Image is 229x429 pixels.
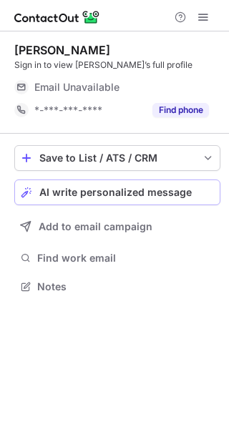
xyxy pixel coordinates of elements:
div: Save to List / ATS / CRM [39,152,195,164]
span: AI write personalized message [39,187,192,198]
button: save-profile-one-click [14,145,220,171]
span: Email Unavailable [34,81,120,94]
div: Sign in to view [PERSON_NAME]’s full profile [14,59,220,71]
span: Add to email campaign [39,221,152,232]
div: [PERSON_NAME] [14,43,110,57]
button: Add to email campaign [14,214,220,240]
span: Find work email [37,252,215,265]
button: AI write personalized message [14,179,220,205]
span: Notes [37,280,215,293]
button: Notes [14,277,220,297]
button: Find work email [14,248,220,268]
img: ContactOut v5.3.10 [14,9,100,26]
button: Reveal Button [152,103,209,117]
